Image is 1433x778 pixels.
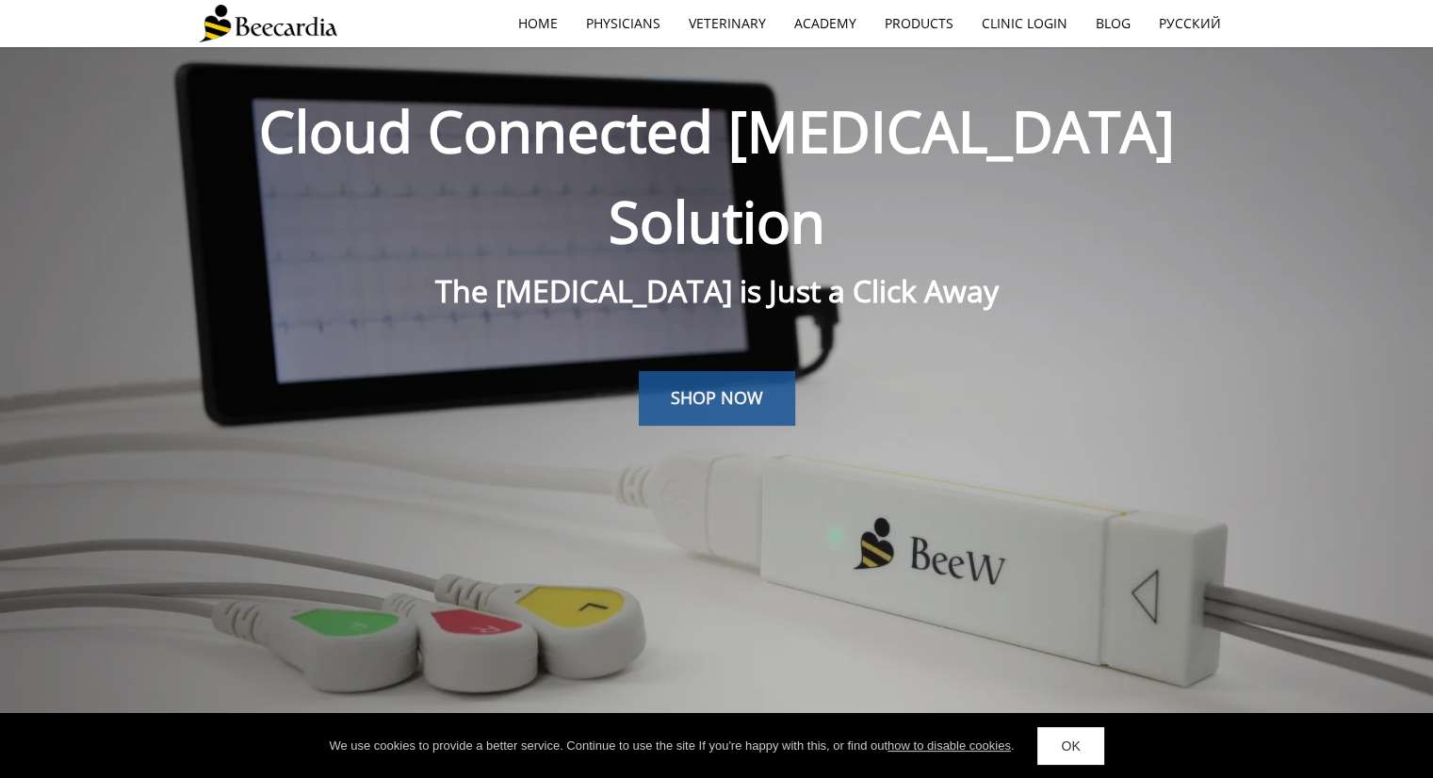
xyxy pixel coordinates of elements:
[968,2,1082,45] a: Clinic Login
[1082,2,1145,45] a: Blog
[572,2,675,45] a: Physicians
[259,92,1175,260] span: Cloud Connected [MEDICAL_DATA] Solution
[1145,2,1235,45] a: Русский
[639,371,795,426] a: SHOP NOW
[435,270,999,311] span: The [MEDICAL_DATA] is Just a Click Away
[1037,727,1103,765] a: OK
[329,737,1014,755] div: We use cookies to provide a better service. Continue to use the site If you're happy with this, o...
[887,738,1011,753] a: how to disable cookies
[504,2,572,45] a: home
[780,2,871,45] a: Academy
[199,5,337,42] img: Beecardia
[671,386,763,409] span: SHOP NOW
[871,2,968,45] a: Products
[675,2,780,45] a: Veterinary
